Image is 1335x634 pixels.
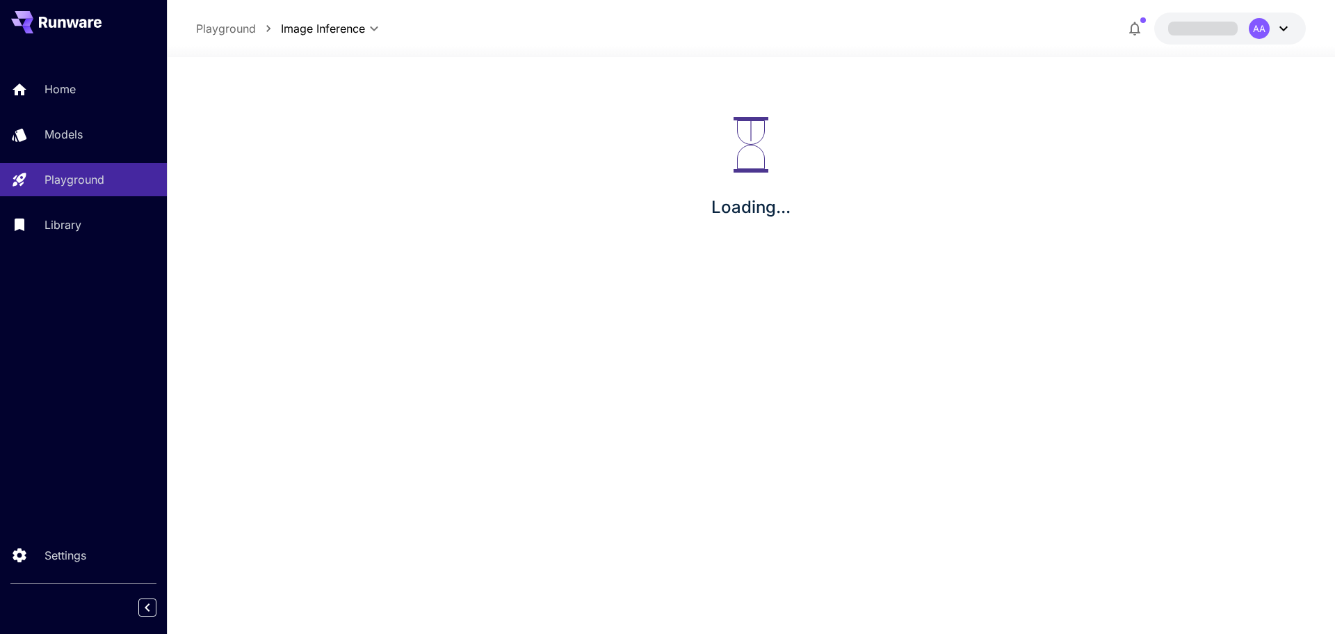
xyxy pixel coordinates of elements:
nav: breadcrumb [196,20,281,37]
p: Loading... [711,195,791,220]
a: Playground [196,20,256,37]
button: AA [1154,13,1306,45]
span: Image Inference [281,20,365,37]
p: Home [44,81,76,97]
div: Collapse sidebar [149,595,167,620]
p: Playground [44,171,104,188]
p: Models [44,126,83,143]
p: Library [44,216,81,233]
p: Settings [44,547,86,564]
button: Collapse sidebar [138,599,156,617]
div: AA [1249,18,1270,39]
